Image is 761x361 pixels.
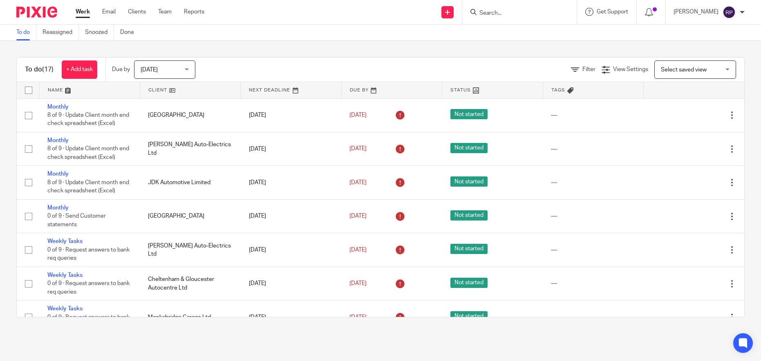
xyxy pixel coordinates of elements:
[47,272,83,278] a: Weekly Tasks
[184,8,204,16] a: Reports
[551,279,635,287] div: ---
[141,67,158,73] span: [DATE]
[47,138,69,143] a: Monthly
[47,213,106,227] span: 0 of 9 · Send Customer statements
[47,205,69,211] a: Monthly
[241,132,341,165] td: [DATE]
[349,146,367,152] span: [DATE]
[47,146,129,160] span: 8 of 9 · Update Client month end check spreadsheet (Excel)
[551,178,635,187] div: ---
[241,199,341,233] td: [DATE]
[349,281,367,286] span: [DATE]
[128,8,146,16] a: Clients
[479,10,552,17] input: Search
[551,111,635,119] div: ---
[25,65,54,74] h1: To do
[551,145,635,153] div: ---
[349,247,367,253] span: [DATE]
[241,301,341,334] td: [DATE]
[450,311,488,321] span: Not started
[551,246,635,254] div: ---
[47,180,129,194] span: 8 of 9 · Update Client month end check spreadsheet (Excel)
[450,176,488,187] span: Not started
[551,212,635,220] div: ---
[112,65,130,74] p: Due by
[76,8,90,16] a: Work
[85,25,114,40] a: Snoozed
[47,104,69,110] a: Monthly
[47,112,129,127] span: 8 of 9 · Update Client month end check spreadsheet (Excel)
[661,67,707,73] span: Select saved view
[158,8,172,16] a: Team
[349,112,367,118] span: [DATE]
[140,267,240,300] td: Cheltenham & Gloucester Autocentre Ltd
[241,267,341,300] td: [DATE]
[613,67,648,72] span: View Settings
[450,244,488,254] span: Not started
[42,66,54,73] span: (17)
[349,314,367,320] span: [DATE]
[16,7,57,18] img: Pixie
[349,213,367,219] span: [DATE]
[140,166,240,199] td: JDK Automotive Limited
[723,6,736,19] img: svg%3E
[140,233,240,267] td: [PERSON_NAME] Auto-Electrics Ltd
[582,67,595,72] span: Filter
[241,98,341,132] td: [DATE]
[551,313,635,321] div: ---
[47,306,83,312] a: Weekly Tasks
[349,180,367,185] span: [DATE]
[102,8,116,16] a: Email
[241,166,341,199] td: [DATE]
[140,301,240,334] td: Monksbridge Garage Ltd
[47,247,130,261] span: 0 of 9 · Request answers to bank req queries
[140,98,240,132] td: [GEOGRAPHIC_DATA]
[450,210,488,221] span: Not started
[62,60,97,79] a: + Add task
[597,9,628,15] span: Get Support
[47,238,83,244] a: Weekly Tasks
[450,109,488,119] span: Not started
[47,281,130,295] span: 0 of 9 · Request answers to bank req queries
[140,132,240,165] td: [PERSON_NAME] Auto-Electrics Ltd
[16,25,36,40] a: To do
[551,88,565,92] span: Tags
[47,171,69,177] a: Monthly
[450,143,488,153] span: Not started
[120,25,140,40] a: Done
[43,25,79,40] a: Reassigned
[674,8,718,16] p: [PERSON_NAME]
[450,278,488,288] span: Not started
[47,314,130,329] span: 0 of 9 · Request answers to bank req queries
[241,233,341,267] td: [DATE]
[140,199,240,233] td: [GEOGRAPHIC_DATA]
